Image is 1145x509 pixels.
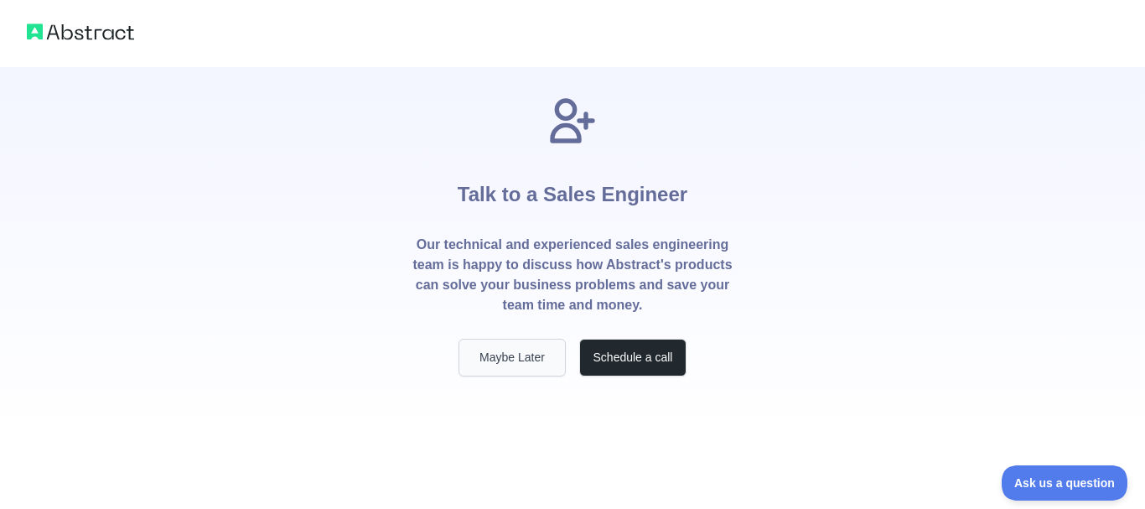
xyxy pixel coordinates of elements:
button: Schedule a call [579,339,686,377]
img: Abstract logo [27,20,134,44]
button: Maybe Later [459,339,566,377]
h1: Talk to a Sales Engineer [458,148,687,235]
p: Our technical and experienced sales engineering team is happy to discuss how Abstract's products ... [412,235,733,315]
iframe: Toggle Customer Support [1002,465,1128,501]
